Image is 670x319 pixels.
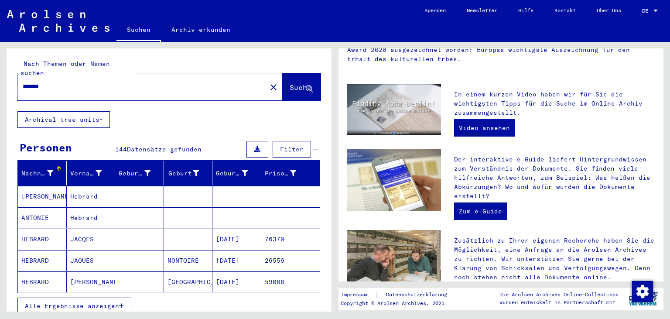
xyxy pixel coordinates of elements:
div: Prisoner # [265,169,297,178]
div: Geburtsname [119,166,164,180]
div: Geburtsname [119,169,150,178]
div: Nachname [21,166,66,180]
mat-cell: Hebrard [67,207,116,228]
button: Alle Ergebnisse anzeigen [17,298,131,314]
p: Unser Online-Archiv ist 2020 mit dem European Heritage Award / Europa Nostra Award 2020 ausgezeic... [347,36,655,64]
mat-cell: [DATE] [212,271,261,292]
mat-header-cell: Geburtsdatum [212,161,261,185]
p: In einem kurzen Video haben wir für Sie die wichtigsten Tipps für die Suche im Online-Archiv zusa... [454,90,655,117]
mat-header-cell: Geburt‏ [164,161,213,185]
span: DE [642,8,652,14]
button: Clear [265,78,282,96]
div: Zustimmung ändern [632,281,653,302]
button: Suche [282,73,321,100]
mat-cell: JAQUES [67,250,116,271]
a: Impressum [341,290,375,299]
p: Zusätzlich zu Ihrer eigenen Recherche haben Sie die Möglichkeit, eine Anfrage an die Arolsen Arch... [454,236,655,282]
img: inquiries.jpg [347,230,441,293]
a: Video ansehen [454,119,515,137]
mat-cell: [PERSON_NAME] [67,271,116,292]
mat-header-cell: Vorname [67,161,116,185]
a: Datenschutzerklärung [379,290,458,299]
mat-cell: 76379 [261,229,320,250]
mat-cell: Hebrard [67,186,116,207]
mat-header-cell: Nachname [18,161,67,185]
a: Zum e-Guide [454,202,507,220]
mat-cell: [DATE] [212,250,261,271]
mat-header-cell: Prisoner # [261,161,320,185]
p: Der interaktive e-Guide liefert Hintergrundwissen zum Verständnis der Dokumente. Sie finden viele... [454,155,655,201]
a: Archiv erkunden [161,19,241,40]
mat-cell: [PERSON_NAME] [18,186,67,207]
mat-cell: JACQES [67,229,116,250]
span: Suche [290,83,311,92]
img: yv_logo.png [627,288,660,309]
mat-cell: HEBRARD [18,229,67,250]
div: Vorname [70,166,115,180]
mat-cell: ANTONIE [18,207,67,228]
span: Alle Ergebnisse anzeigen [25,302,119,310]
div: Personen [20,140,72,155]
button: Filter [273,141,311,158]
mat-cell: 59068 [261,271,320,292]
p: Copyright © Arolsen Archives, 2021 [341,299,458,307]
div: Nachname [21,169,53,178]
span: 144 [115,145,127,153]
p: Die Arolsen Archives Online-Collections [499,291,619,298]
mat-cell: HEBRARD [18,250,67,271]
mat-icon: close [268,82,279,93]
mat-cell: 26556 [261,250,320,271]
div: Geburt‏ [167,169,199,178]
img: eguide.jpg [347,149,441,212]
img: Arolsen_neg.svg [7,10,109,32]
div: Geburtsdatum [216,166,261,180]
mat-cell: HEBRARD [18,271,67,292]
p: wurden entwickelt in Partnerschaft mit [499,298,619,306]
mat-label: Nach Themen oder Namen suchen [21,60,110,77]
div: Vorname [70,169,102,178]
div: | [341,290,458,299]
img: video.jpg [347,84,441,135]
a: Suchen [116,19,161,42]
button: Archival tree units [17,111,110,128]
mat-header-cell: Geburtsname [115,161,164,185]
div: Prisoner # [265,166,310,180]
div: Geburtsdatum [216,169,248,178]
img: Zustimmung ändern [632,281,653,302]
mat-cell: [DATE] [212,229,261,250]
mat-cell: MONTOIRE [164,250,213,271]
mat-cell: [GEOGRAPHIC_DATA] [164,271,213,292]
div: Geburt‏ [167,166,212,180]
span: Datensätze gefunden [127,145,202,153]
span: Filter [280,145,304,153]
